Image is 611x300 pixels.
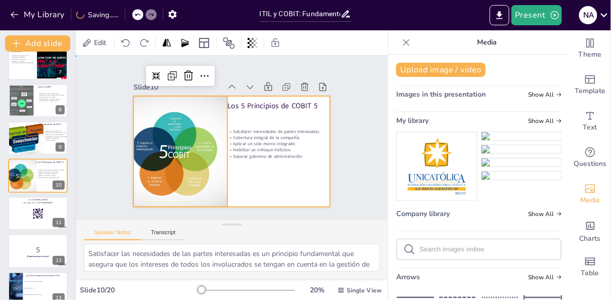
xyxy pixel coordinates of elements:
[570,103,610,140] div: Add text boxes
[245,27,281,113] div: Slide 10
[36,169,66,171] p: Satisfacer necesidades de partes interesadas
[233,131,269,225] p: Satisfacer necesidades de partes interesadas
[419,245,555,253] input: Search images online
[44,136,68,138] p: Consideración de partes interesadas
[414,30,560,55] p: Media
[581,268,599,279] span: Table
[528,274,562,281] span: Show all
[76,10,119,20] div: Saving......
[528,91,562,98] span: Show all
[570,249,610,285] div: Add a table
[84,244,380,272] textarea: Satisfacer las necesidades de las partes interesadas es un principio fundamental que asegura que ...
[583,122,597,133] span: Text
[56,68,65,77] div: 7
[38,93,65,95] p: COBIT como marco de referencia
[36,177,66,179] p: Separar gobierno de administración
[10,60,64,62] p: Manager´s Certificate
[10,57,64,59] p: Fundations Certificate
[570,30,610,67] div: Change the overall theme
[8,159,68,192] div: 10
[396,90,486,99] span: Images in this presentation
[570,140,610,176] div: Get real-time input from your audience
[10,62,64,64] p: Mejora las credenciales profesionales
[221,135,257,229] p: Aplicar un solo marco integrado
[26,274,65,277] p: ¿Cuál es el propósito principal de ITIL?
[8,7,69,23] button: My Library
[141,229,186,240] button: Transcript
[305,285,330,295] div: 20 %
[56,105,65,114] div: 8
[38,100,65,102] p: Importancia en la gestión de TI
[5,35,70,52] button: Add slide
[580,233,601,244] span: Charts
[36,175,66,177] p: Habilitar un enfoque holístico
[482,172,561,180] img: 024bde13-aade-4576-9001-bb8253e70525.png
[25,281,67,282] span: Alinear los servicios de TI con el negocio
[25,287,67,288] span: Reducir costos de TI
[8,197,68,230] div: 11
[575,85,606,97] span: Template
[396,209,450,219] span: Company library
[27,255,49,258] strong: ¡Prepárense para el quiz!
[44,138,68,141] p: Alineación con objetivos organizacionales
[8,234,68,268] div: 12
[10,55,64,57] p: Niveles de certificación en ITIL
[92,38,108,48] span: Edit
[260,7,341,21] input: Insert title
[36,171,66,173] p: Cobertura integral de la compañía
[570,176,610,212] div: Add images, graphics, shapes or video
[574,158,607,169] span: Questions
[579,49,602,60] span: Theme
[11,244,65,255] p: 5
[570,67,610,103] div: Add ready made slides
[581,195,600,206] span: Media
[53,181,65,190] div: 10
[570,212,610,249] div: Add charts and graphs
[25,294,67,295] span: Mejorar la calidad de los servicios de TI
[56,143,65,152] div: 9
[396,116,429,125] span: My library
[227,133,263,227] p: Cobertura integral de la compañía
[490,5,509,25] button: Export to PowerPoint
[528,117,562,124] span: Show all
[84,229,141,240] button: Speaker Notes
[11,201,65,204] p: and login with code
[196,35,212,51] div: Layout
[36,173,66,175] p: Aplicar un solo marco integrado
[53,218,65,227] div: 11
[215,136,251,230] p: Habilitar un enfoque holístico
[255,122,294,215] p: Los 5 Principios de COBIT 5
[38,96,65,98] p: Buenas prácticas en COBIT
[579,5,597,25] button: N A
[482,132,561,140] img: 31efc1f9-9ae9-4edd-aa0e-e62c2b2f1c45.png
[38,85,65,88] p: ¿Qué es COBIT?
[397,132,477,200] img: 310f176a-e153-48ef-ab09-1e21c8cefc0f.webp
[44,123,68,126] p: Propósito de COBIT
[482,158,561,166] img: 110cf352-8068-451b-806a-fd3c8efa6ee7.png
[528,210,562,218] span: Show all
[53,256,65,265] div: 12
[396,272,420,282] span: Arrows
[223,37,235,49] span: Position
[80,285,198,295] div: Slide 10 / 20
[8,84,68,117] div: 8
[579,6,597,24] div: N A
[36,160,65,163] p: Los 5 Principios de COBIT 5
[210,138,246,232] p: Separar gobierno de administración
[10,59,64,61] p: Practitioner´s Certificate
[511,5,562,25] button: Present
[396,63,486,77] button: Upload image / video
[8,46,68,79] div: 7
[11,198,65,201] p: Go to
[33,198,48,201] strong: [DOMAIN_NAME]
[38,95,65,97] p: Alineación de TI con objetivos del negocio
[8,121,68,155] div: 9
[38,98,65,100] p: Aplicabilidad en diferentes sectores
[482,145,561,153] img: 0f065652-4975-4f2e-b69c-368f90e70df8.webp
[347,286,382,294] span: Single View
[11,50,65,53] p: Certificación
